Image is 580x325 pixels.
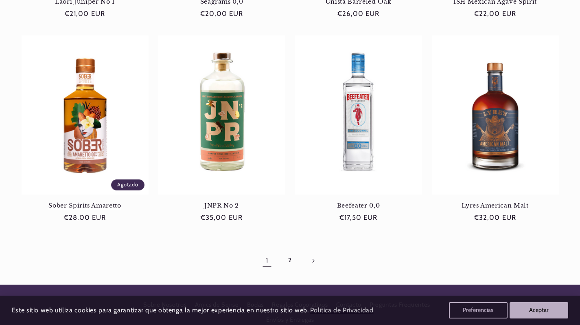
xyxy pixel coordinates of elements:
a: Página 2 [280,251,299,270]
button: Preferencias [449,302,508,318]
a: Lyres American Malt [432,202,559,209]
nav: Paginación [22,251,559,270]
a: Política de Privacidad (opens in a new tab) [309,303,374,318]
a: Página 1 [258,251,276,270]
a: JNPR No 2 [158,202,285,209]
a: Página siguiente [304,251,322,270]
a: Sober Spirits Amaretto [22,202,149,209]
button: Aceptar [510,302,568,318]
span: Este sitio web utiliza cookies para garantizar que obtenga la mejor experiencia en nuestro sitio ... [12,306,309,314]
a: Beefeater 0,0 [295,202,422,209]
